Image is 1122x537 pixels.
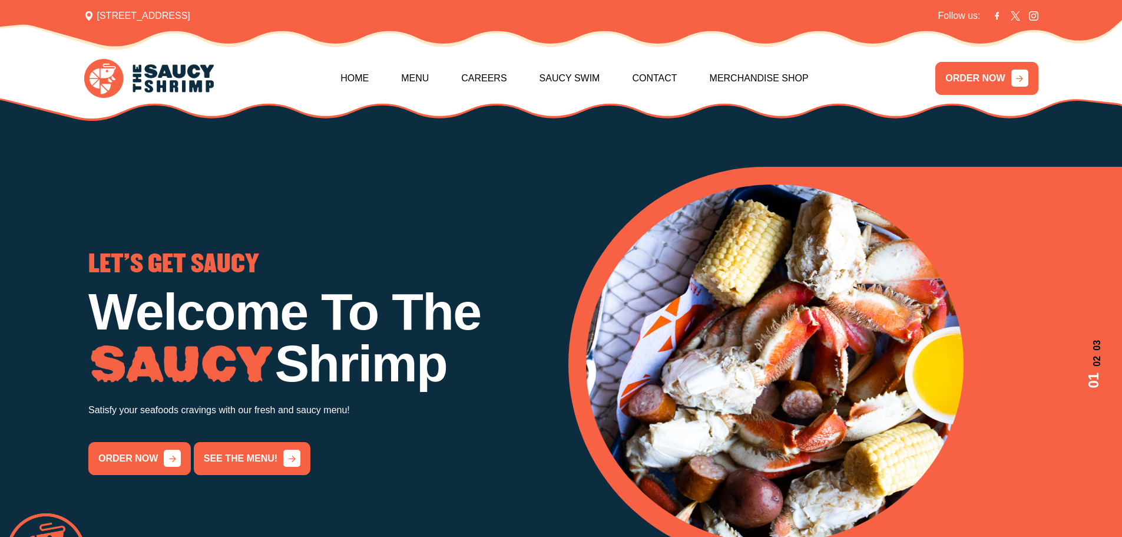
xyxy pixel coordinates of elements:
[84,59,214,98] img: logo
[340,53,369,104] a: Home
[194,442,310,475] a: See the menu!
[88,286,554,390] h1: Welcome To The Shrimp
[401,53,429,104] a: Menu
[938,9,980,23] span: Follow us:
[710,53,809,104] a: Merchandise Shop
[1083,356,1104,367] span: 02
[935,62,1038,95] a: ORDER NOW
[88,253,259,276] span: LET'S GET SAUCY
[88,402,554,419] p: Satisfy your seafoods cravings with our fresh and saucy menu!
[1083,340,1104,350] span: 03
[84,9,190,23] span: [STREET_ADDRESS]
[88,345,274,384] img: Image
[88,253,554,475] div: 1 / 3
[540,53,600,104] a: Saucy Swim
[1083,373,1104,388] span: 01
[632,53,677,104] a: Contact
[88,442,191,475] a: order now
[461,53,507,104] a: Careers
